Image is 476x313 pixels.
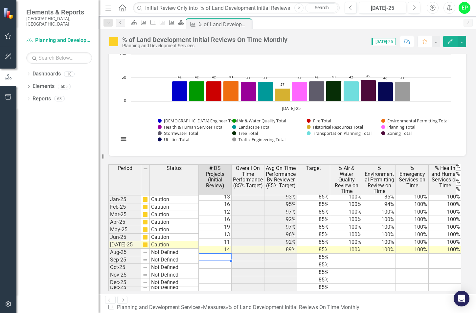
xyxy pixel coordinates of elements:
path: Jul-25, 41. Landscape Total. [258,82,273,101]
g: Traffic Engineering Total , bar series 14 of 14 with 1 bar. [395,82,410,101]
img: 8DAGhfEEPCf229AAAAAElFTkSuQmCC [143,250,148,255]
span: % Environmental Permitting Review on Time [364,165,394,194]
text: 40 [383,76,387,80]
span: Period [118,165,132,171]
td: Not Defined [150,264,199,271]
path: Jul-25, 43. Environmental Permitting Total. [223,81,239,101]
td: 100% [396,201,429,208]
td: 85% [297,284,330,291]
td: 100% [396,208,429,216]
td: 100% [363,239,396,246]
div: Open Intercom Messenger [454,291,469,306]
img: 8DAGhfEEPCf229AAAAAElFTkSuQmCC [143,265,148,270]
div: 505 [58,84,71,89]
td: 85% [297,269,330,276]
text: [DEMOGRAPHIC_DATA] Engineer Total [164,118,238,124]
g: Tree Total, bar series 10 of 14 with 1 bar. [326,81,342,101]
td: 97% [264,223,297,231]
td: Not Defined [150,256,199,264]
td: 14 [199,246,232,254]
td: Caution [150,219,199,226]
td: 100% [330,201,363,208]
td: 100% [396,239,429,246]
img: cBAA0RP0Y6D5n+AAAAAElFTkSuQmCC [143,227,148,232]
td: 100% [363,223,396,231]
td: 100% [429,223,462,231]
td: 85% [297,193,330,201]
div: » » [108,304,362,311]
td: Mar-25 [108,211,141,219]
td: 100% [429,193,462,201]
img: cBAA0RP0Y6D5n+AAAAAElFTkSuQmCC [143,235,148,240]
img: cBAA0RP0Y6D5n+AAAAAElFTkSuQmCC [143,197,148,202]
td: 100% [396,223,429,231]
td: 100% [363,231,396,239]
span: Avg On Time Performance By Reviewer (85% Target) [266,165,296,188]
button: Show Transportation Planning Total [307,130,371,136]
path: Jul-25, 40. Utilities Total. [378,82,393,101]
td: 85% [297,261,330,269]
g: Health & Human Services Total, bar series 5 of 14 with 1 bar. [241,82,256,101]
g: Utilities Total, bar series 13 of 14 with 1 bar. [378,82,393,101]
a: Dashboards [33,70,61,78]
input: Search ClearPoint... [133,2,340,14]
td: 100% [429,239,462,246]
small: [GEOGRAPHIC_DATA], [GEOGRAPHIC_DATA] [26,16,92,27]
img: cBAA0RP0Y6D5n+AAAAAElFTkSuQmCC [143,242,148,247]
td: 100% [330,231,363,239]
g: Stormwater Total, bar series 9 of 14 with 1 bar. [309,81,325,101]
div: [DATE]-25 [361,4,404,12]
span: [DATE]-25 [372,38,396,45]
button: Show Tree Total [232,130,258,136]
td: 85% [297,231,330,239]
g: Air & Water Quality Total, bar series 2 of 14 with 1 bar. [189,81,205,101]
span: # DS Projects (Initial Review) [200,165,230,188]
td: Nov-25 [108,271,141,279]
td: 85% [297,201,330,208]
text: 42 [349,75,353,79]
button: Show Stormwater Total [158,130,198,136]
td: 16 [199,201,232,208]
td: 95% [264,201,297,208]
button: Show Health & Human Services Total [158,124,224,130]
div: EP [459,2,470,14]
div: 63 [54,96,65,102]
td: 85% [363,193,396,201]
button: Show Traffic Engineering Total [232,136,286,142]
td: 100% [363,208,396,216]
td: 100% [363,216,396,223]
path: Jul-25, 42. Air & Water Quality Total. [189,81,205,101]
td: 100% [396,231,429,239]
td: 100% [429,231,462,239]
td: [DATE]-25 [108,241,141,249]
text: 41 [298,75,302,80]
td: Oct-25 [108,264,141,271]
td: 100% [396,193,429,201]
img: cBAA0RP0Y6D5n+AAAAAElFTkSuQmCC [143,204,148,210]
td: 100% [330,239,363,246]
td: 100% [429,201,462,208]
td: Dec-25 [108,284,141,291]
div: Planning and Development Services [122,43,287,48]
g: Environmental Permitting Total, bar series 4 of 14 with 1 bar. [223,81,239,101]
td: 85% [297,276,330,284]
text: 27 [281,82,284,87]
td: 85% [297,216,330,223]
td: 85% [297,223,330,231]
td: Feb-25 [108,203,141,211]
text: 50 [122,74,126,80]
path: Jul-25, 42. LDS Engineer Total. [172,81,188,101]
path: Jul-25, 42. Stormwater Total. [309,81,325,101]
td: 100% [429,208,462,216]
div: % of Land Development Initial Reviews On Time Monthly [228,304,359,310]
td: 13 [199,231,232,239]
td: 16 [199,216,232,223]
td: Not Defined [150,271,199,279]
a: Reports [33,95,51,103]
g: Zoning Total, bar series 12 of 14 with 1 bar. [361,80,376,101]
span: Target [306,165,321,171]
td: 85% [297,239,330,246]
text: 45 [366,73,370,78]
path: Jul-25, 41. Planning Total. [292,82,307,101]
td: 100% [429,216,462,223]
